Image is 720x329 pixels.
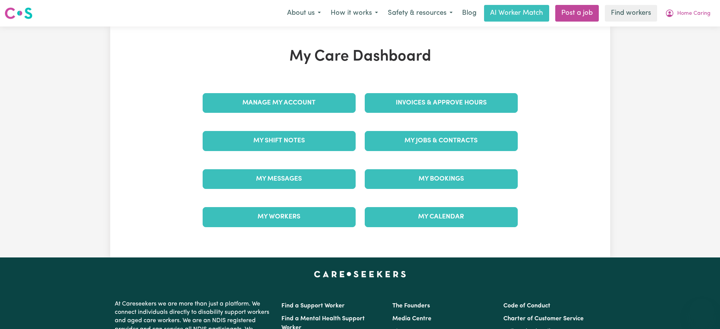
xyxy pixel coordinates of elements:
[282,5,326,21] button: About us
[690,299,714,323] iframe: Button to launch messaging window
[503,316,584,322] a: Charter of Customer Service
[314,271,406,277] a: Careseekers home page
[365,93,518,113] a: Invoices & Approve Hours
[326,5,383,21] button: How it works
[5,6,33,20] img: Careseekers logo
[203,131,356,151] a: My Shift Notes
[203,207,356,227] a: My Workers
[5,5,33,22] a: Careseekers logo
[203,93,356,113] a: Manage My Account
[677,9,711,18] span: Home Caring
[281,303,345,309] a: Find a Support Worker
[605,5,657,22] a: Find workers
[458,5,481,22] a: Blog
[198,48,522,66] h1: My Care Dashboard
[383,5,458,21] button: Safety & resources
[503,303,550,309] a: Code of Conduct
[392,303,430,309] a: The Founders
[484,5,549,22] a: AI Worker Match
[365,169,518,189] a: My Bookings
[365,131,518,151] a: My Jobs & Contracts
[392,316,431,322] a: Media Centre
[203,169,356,189] a: My Messages
[660,5,715,21] button: My Account
[555,5,599,22] a: Post a job
[365,207,518,227] a: My Calendar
